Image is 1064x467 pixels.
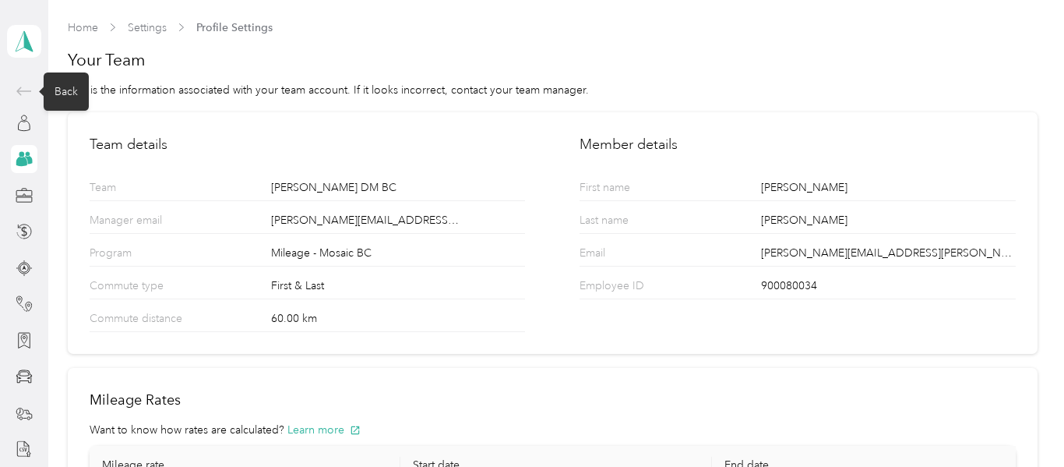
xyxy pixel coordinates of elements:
p: First name [580,179,699,200]
a: Settings [128,21,167,34]
p: Manager email [90,212,210,233]
p: Employee ID [580,278,699,299]
div: 60.00 km [271,310,525,331]
button: Learn more [287,422,361,438]
div: This is the information associated with your team account. If it looks incorrect, contact your te... [68,82,1038,98]
div: [PERSON_NAME] [761,179,1015,200]
span: [PERSON_NAME][EMAIL_ADDRESS][PERSON_NAME][DOMAIN_NAME] [271,212,462,228]
h2: Team details [90,134,525,155]
div: Want to know how rates are calculated? [90,422,1016,438]
div: [PERSON_NAME][EMAIL_ADDRESS][PERSON_NAME][DOMAIN_NAME] [761,245,1015,266]
div: [PERSON_NAME] [761,212,1015,233]
iframe: Everlance-gr Chat Button Frame [977,380,1064,467]
div: First & Last [271,278,525,299]
div: 900080034 [761,278,1015,299]
p: Team [90,179,210,200]
p: Email [580,245,699,266]
p: Commute type [90,278,210,299]
h2: Mileage Rates [90,390,1016,411]
p: Last name [580,212,699,233]
span: Profile Settings [196,19,273,36]
div: [PERSON_NAME] DM BC [271,179,525,200]
div: Back [44,73,89,111]
p: Program [90,245,210,266]
h2: Member details [580,134,1015,155]
div: Mileage - Mosaic BC [271,245,525,266]
h1: Your Team [68,49,1038,71]
p: Commute distance [90,310,210,331]
a: Home [68,21,98,34]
